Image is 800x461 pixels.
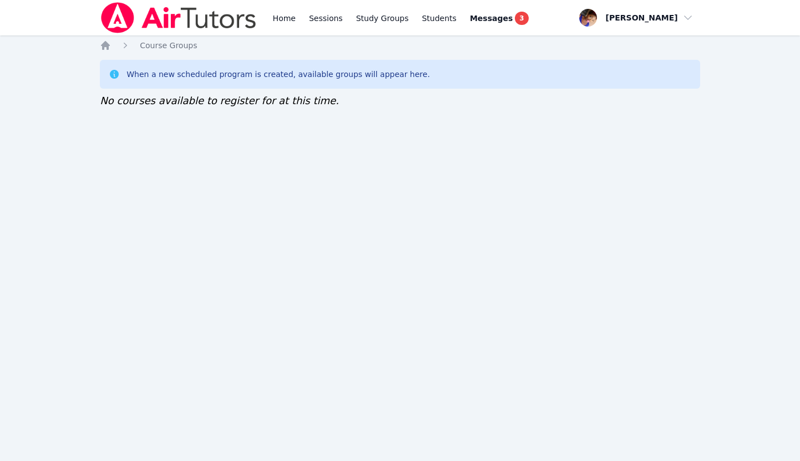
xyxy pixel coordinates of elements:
img: Air Tutors [100,2,257,33]
span: Messages [470,13,513,24]
a: Course Groups [140,40,197,51]
span: 3 [515,12,528,25]
span: No courses available to register for at this time. [100,95,339,106]
nav: Breadcrumb [100,40,700,51]
div: When a new scheduled program is created, available groups will appear here. [126,69,430,80]
span: Course Groups [140,41,197,50]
